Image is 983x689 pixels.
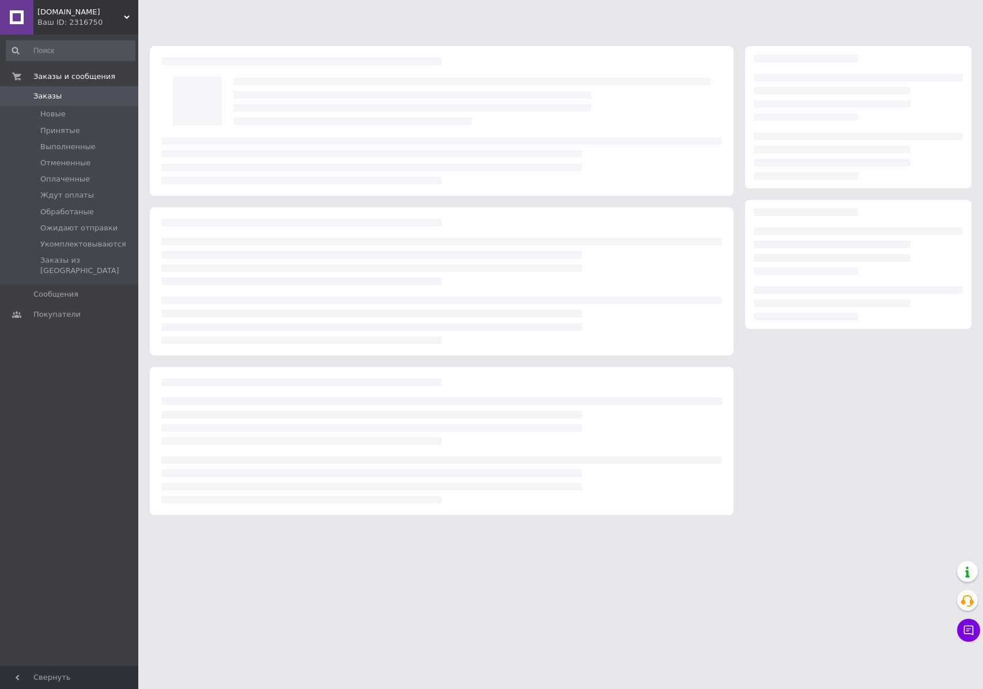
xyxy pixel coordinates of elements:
[40,223,118,233] span: Ожидают отправки
[33,289,78,300] span: Сообщения
[40,158,90,168] span: Отмененные
[40,207,94,217] span: Обработаные
[33,91,62,101] span: Заказы
[40,239,126,249] span: Укомплектовываются
[40,190,94,200] span: Ждут оплаты
[40,142,96,152] span: Выполненные
[33,71,115,82] span: Заказы и сообщения
[6,40,135,61] input: Поиск
[40,255,134,276] span: Заказы из [GEOGRAPHIC_DATA]
[40,174,90,184] span: Оплаченные
[957,619,980,642] button: Чат с покупателем
[37,17,138,28] div: Ваш ID: 2316750
[40,126,80,136] span: Принятые
[37,7,124,17] span: Agroretail.com.ua
[33,309,81,320] span: Покупатели
[40,109,66,119] span: Новые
